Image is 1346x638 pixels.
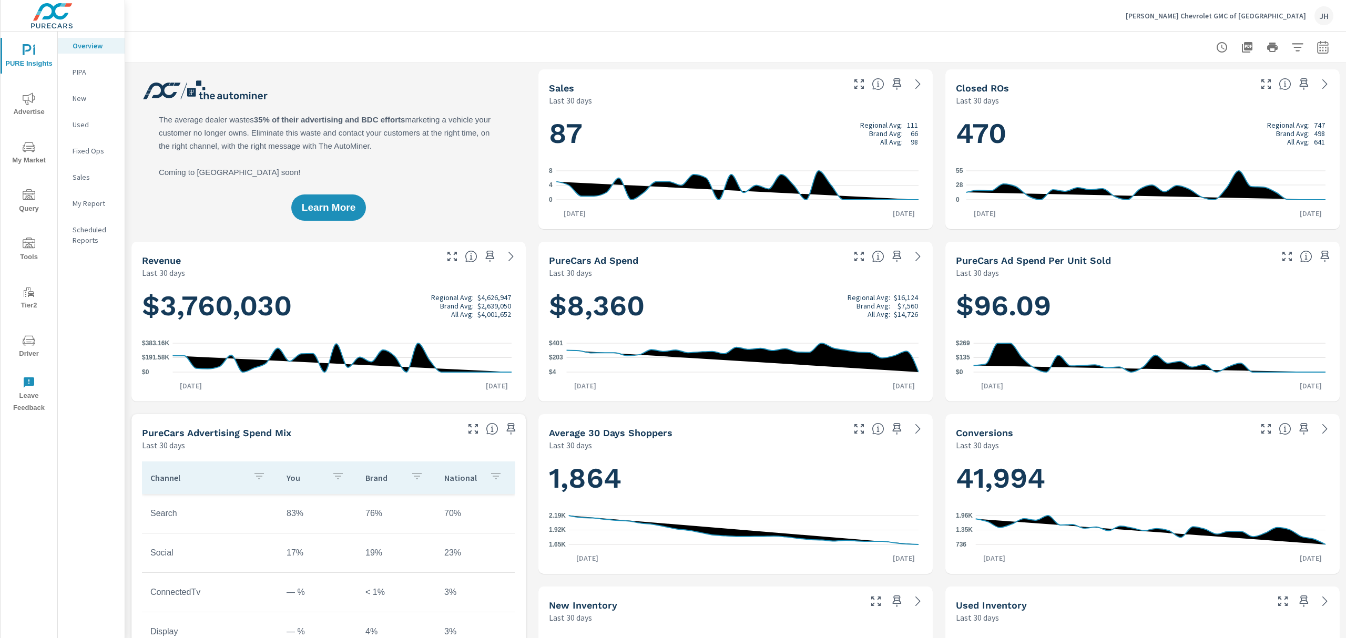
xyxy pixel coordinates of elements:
div: Fixed Ops [58,143,125,159]
span: Save this to your personalized report [889,593,905,610]
p: [DATE] [567,380,604,391]
p: All Avg: [1287,138,1310,146]
p: Overview [73,40,116,51]
p: [DATE] [976,553,1013,563]
p: $7,560 [898,302,918,310]
p: Channel [150,472,244,483]
p: [DATE] [966,208,1003,219]
text: $4 [549,368,556,376]
h1: $8,360 [549,288,922,324]
text: 2.19K [549,512,566,519]
button: Make Fullscreen [851,248,868,265]
text: $0 [956,368,963,376]
div: Used [58,117,125,132]
button: Make Fullscreen [1274,593,1291,610]
span: Save this to your personalized report [889,420,905,437]
a: See more details in report [1317,593,1333,610]
span: PURE Insights [4,44,54,70]
td: < 1% [357,579,436,605]
span: Save this to your personalized report [503,420,519,437]
span: My Market [4,141,54,167]
span: Save this to your personalized report [889,76,905,92]
h5: PureCars Advertising Spend Mix [142,427,291,438]
span: Advertise [4,92,54,118]
button: Make Fullscreen [868,593,884,610]
h1: $3,760,030 [142,288,515,324]
text: $191.58K [142,354,169,362]
p: Last 30 days [956,94,999,107]
text: $383.16K [142,339,169,347]
text: 8 [549,167,553,174]
td: 76% [357,500,436,527]
p: Sales [73,172,116,182]
div: Scheduled Reports [58,222,125,248]
p: [DATE] [478,380,515,391]
h5: Revenue [142,255,181,266]
text: 0 [549,196,553,203]
h5: New Inventory [549,600,617,611]
h5: Closed ROs [956,83,1009,94]
button: Print Report [1262,37,1283,58]
p: Last 30 days [549,266,592,279]
h5: Sales [549,83,574,94]
h1: 87 [549,116,922,151]
button: Make Fullscreen [1279,248,1296,265]
h5: Conversions [956,427,1013,438]
h1: 41,994 [956,460,1329,496]
span: Save this to your personalized report [1296,420,1312,437]
a: See more details in report [1317,420,1333,437]
text: 0 [956,196,960,203]
button: Apply Filters [1287,37,1308,58]
p: Last 30 days [142,266,185,279]
span: Tools [4,238,54,263]
div: New [58,90,125,106]
span: Learn More [302,203,355,212]
p: Brand Avg: [856,302,890,310]
button: Make Fullscreen [465,420,482,437]
a: See more details in report [503,248,519,265]
text: 1.65K [549,541,566,548]
span: Save this to your personalized report [482,248,498,265]
button: Make Fullscreen [851,420,868,437]
p: [DATE] [569,553,606,563]
p: [DATE] [1292,208,1329,219]
p: [DATE] [885,380,922,391]
p: Last 30 days [956,439,999,451]
p: Brand Avg: [440,302,474,310]
td: — % [278,579,357,605]
p: 747 [1314,121,1325,129]
p: [DATE] [556,208,593,219]
p: Last 30 days [549,439,592,451]
td: 70% [436,500,515,527]
span: Save this to your personalized report [1296,593,1312,610]
span: A rolling 30 day total of daily Shoppers on the dealership website, averaged over the selected da... [872,423,884,435]
span: This table looks at how you compare to the amount of budget you spend per channel as opposed to y... [486,423,498,435]
button: Learn More [291,194,366,221]
p: 498 [1314,129,1325,138]
td: ConnectedTv [142,579,278,605]
span: Query [4,189,54,215]
td: 17% [278,540,357,566]
span: Total cost of media for all PureCars channels for the selected dealership group over the selected... [872,250,884,263]
span: Save this to your personalized report [1296,76,1312,92]
button: Make Fullscreen [851,76,868,92]
span: The number of dealer-specified goals completed by a visitor. [Source: This data is provided by th... [1279,423,1291,435]
p: [DATE] [885,208,922,219]
p: Regional Avg: [1267,121,1310,129]
a: See more details in report [910,420,926,437]
p: Last 30 days [956,611,999,624]
span: Save this to your personalized report [889,248,905,265]
p: $4,001,652 [477,310,511,318]
p: 98 [911,138,918,146]
text: 1.92K [549,526,566,533]
h5: Average 30 Days Shoppers [549,427,672,438]
div: My Report [58,195,125,211]
p: Used [73,119,116,130]
p: [DATE] [974,380,1011,391]
p: $16,124 [894,293,918,302]
p: You [287,472,323,483]
h5: Used Inventory [956,600,1027,611]
p: My Report [73,198,116,209]
h5: PureCars Ad Spend [549,255,638,266]
button: Make Fullscreen [1258,76,1274,92]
